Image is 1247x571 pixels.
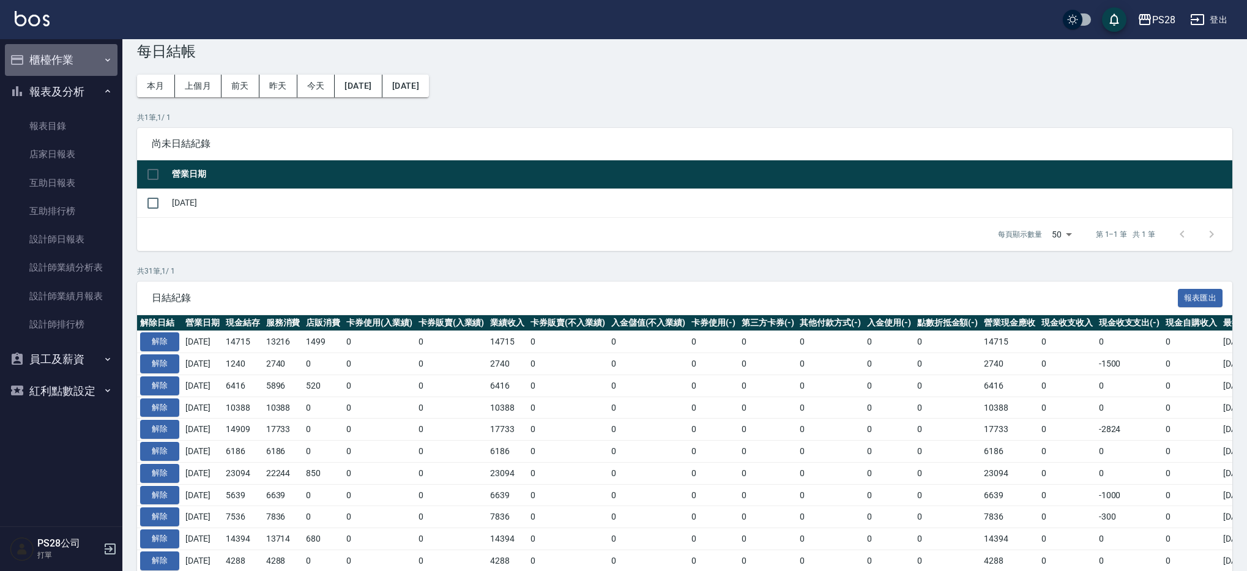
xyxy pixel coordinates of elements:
[527,528,608,550] td: 0
[608,353,689,375] td: 0
[37,537,100,550] h5: PS28公司
[1163,441,1220,463] td: 0
[739,375,797,397] td: 0
[140,354,179,373] button: 解除
[914,484,981,506] td: 0
[1096,484,1163,506] td: -1000
[263,375,303,397] td: 5896
[182,484,223,506] td: [DATE]
[797,506,864,528] td: 0
[1163,506,1220,528] td: 0
[739,528,797,550] td: 0
[5,112,117,140] a: 報表目錄
[303,375,343,397] td: 520
[415,419,488,441] td: 0
[1096,315,1163,331] th: 現金收支支出(-)
[1178,291,1223,303] a: 報表匯出
[182,375,223,397] td: [DATE]
[1163,484,1220,506] td: 0
[1096,506,1163,528] td: -300
[1152,12,1175,28] div: PS28
[688,484,739,506] td: 0
[527,353,608,375] td: 0
[487,315,527,331] th: 業績收入
[223,484,263,506] td: 5639
[981,375,1038,397] td: 6416
[864,506,914,528] td: 0
[169,160,1232,189] th: 營業日期
[259,75,297,97] button: 昨天
[1038,353,1096,375] td: 0
[303,331,343,353] td: 1499
[527,484,608,506] td: 0
[1096,419,1163,441] td: -2824
[739,441,797,463] td: 0
[343,528,415,550] td: 0
[608,441,689,463] td: 0
[5,375,117,407] button: 紅利點數設定
[415,353,488,375] td: 0
[487,331,527,353] td: 14715
[1038,375,1096,397] td: 0
[914,528,981,550] td: 0
[140,398,179,417] button: 解除
[415,441,488,463] td: 0
[343,484,415,506] td: 0
[914,315,981,331] th: 點數折抵金額(-)
[182,353,223,375] td: [DATE]
[169,188,1232,217] td: [DATE]
[527,462,608,484] td: 0
[415,528,488,550] td: 0
[223,315,263,331] th: 現金結存
[981,484,1038,506] td: 6639
[797,331,864,353] td: 0
[137,315,182,331] th: 解除日結
[343,353,415,375] td: 0
[221,75,259,97] button: 前天
[182,331,223,353] td: [DATE]
[487,462,527,484] td: 23094
[263,441,303,463] td: 6186
[263,331,303,353] td: 13216
[1163,419,1220,441] td: 0
[223,397,263,419] td: 10388
[415,375,488,397] td: 0
[739,419,797,441] td: 0
[303,441,343,463] td: 0
[382,75,429,97] button: [DATE]
[688,462,739,484] td: 0
[37,550,100,561] p: 打單
[688,506,739,528] td: 0
[1163,353,1220,375] td: 0
[914,419,981,441] td: 0
[415,462,488,484] td: 0
[688,331,739,353] td: 0
[343,506,415,528] td: 0
[1102,7,1126,32] button: save
[1038,441,1096,463] td: 0
[688,419,739,441] td: 0
[608,419,689,441] td: 0
[797,528,864,550] td: 0
[608,375,689,397] td: 0
[1038,397,1096,419] td: 0
[303,506,343,528] td: 0
[739,462,797,484] td: 0
[981,441,1038,463] td: 6186
[182,528,223,550] td: [DATE]
[527,419,608,441] td: 0
[1038,462,1096,484] td: 0
[487,506,527,528] td: 7836
[1038,419,1096,441] td: 0
[739,353,797,375] td: 0
[5,253,117,282] a: 設計師業績分析表
[981,331,1038,353] td: 14715
[487,419,527,441] td: 17733
[527,441,608,463] td: 0
[223,441,263,463] td: 6186
[140,464,179,483] button: 解除
[263,528,303,550] td: 13714
[263,506,303,528] td: 7836
[1047,218,1076,251] div: 50
[223,528,263,550] td: 14394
